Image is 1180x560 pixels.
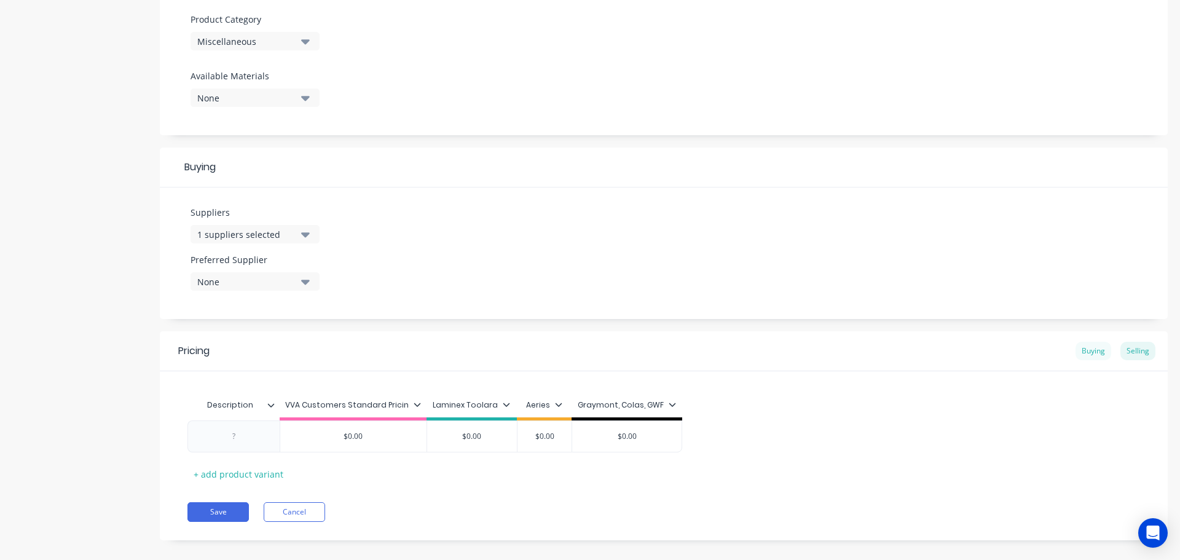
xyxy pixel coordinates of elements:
div: Laminex Toolara [433,400,510,411]
div: Selling [1120,342,1155,360]
div: None [197,275,296,288]
div: $0.00 [427,421,517,452]
div: Pricing [178,344,210,358]
button: None [191,89,320,107]
button: Cancel [264,502,325,522]
div: VVA Customers Standard Pricin [285,400,421,411]
label: Preferred Supplier [191,253,320,266]
div: Buying [160,148,1168,187]
div: Open Intercom Messenger [1138,518,1168,548]
div: + add product variant [187,465,289,484]
div: $0.00 [280,421,427,452]
label: Product Category [191,13,313,26]
label: Suppliers [191,206,320,219]
div: $0.00 [514,421,575,452]
div: None [197,92,296,105]
div: Description [187,393,280,417]
label: Available Materials [191,69,320,82]
button: None [191,272,320,291]
div: Miscellaneous [197,35,296,48]
button: 1 suppliers selected [191,225,320,243]
div: $0.00 [572,421,682,452]
div: Aeries [526,400,562,411]
div: Buying [1076,342,1111,360]
div: 1 suppliers selected [197,228,296,241]
div: $0.00$0.00$0.00$0.00 [187,420,682,452]
button: Miscellaneous [191,32,320,50]
div: Graymont, Colas, GWF [578,400,676,411]
div: Description [187,390,272,420]
button: Save [187,502,249,522]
